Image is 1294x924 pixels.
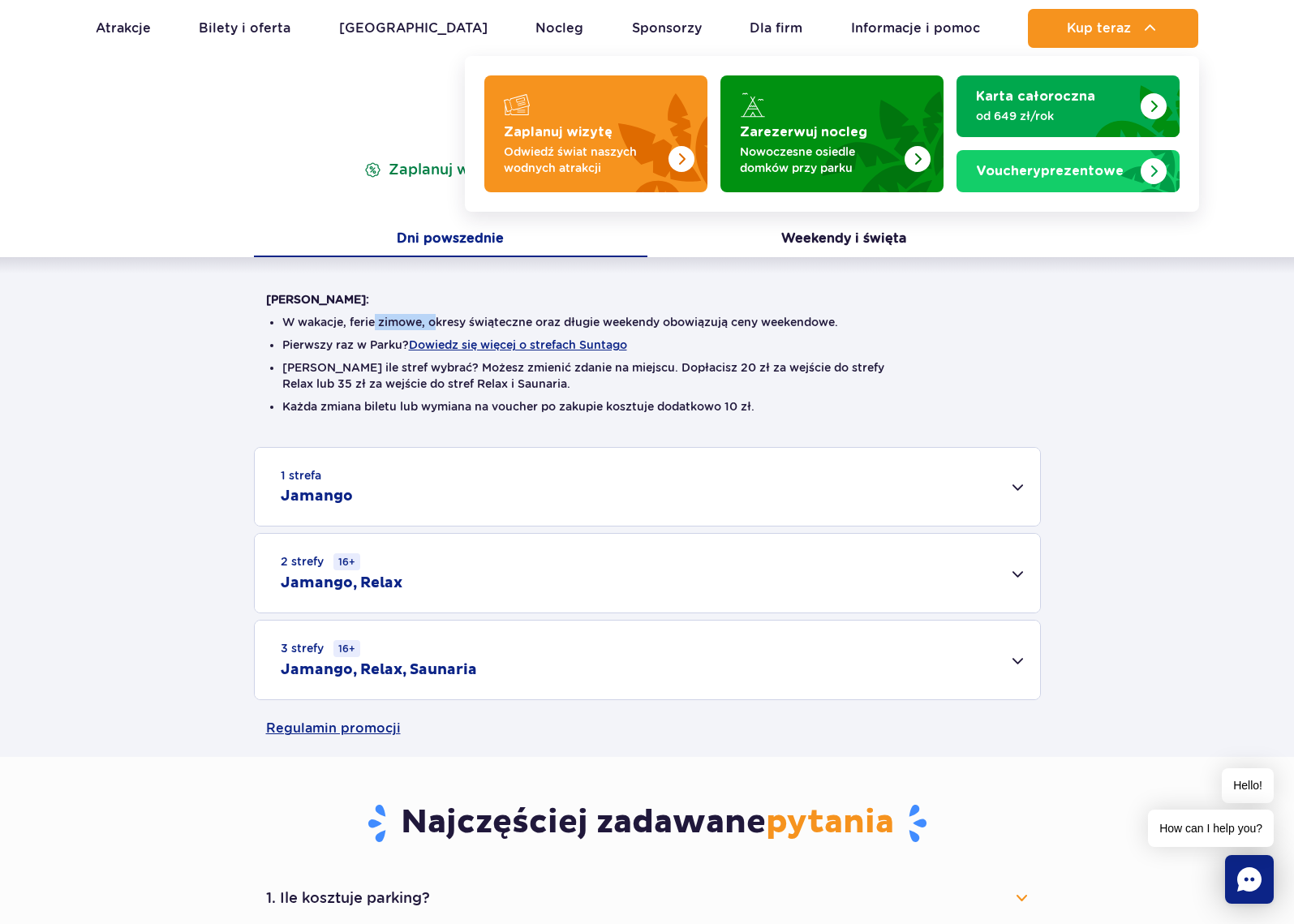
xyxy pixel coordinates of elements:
span: Vouchery [976,165,1041,178]
strong: [PERSON_NAME]: [266,293,369,306]
button: 1. Ile kosztuje parking? [266,880,1029,916]
li: Każda zmiana biletu lub wymiana na voucher po zakupie kosztuje dodatkowo 10 zł. [282,398,1012,415]
a: Dla firm [750,9,802,48]
li: W wakacje, ferie zimowe, okresy świąteczne oraz długie weekendy obowiązują ceny weekendowe. [282,314,1012,330]
a: Informacje i pomoc [851,9,980,48]
small: 16+ [333,553,360,570]
small: 3 strefy [281,640,360,657]
h3: Najczęściej zadawane [266,802,1029,844]
a: Zaplanuj wizytę [484,75,707,192]
a: [GEOGRAPHIC_DATA] [339,9,488,48]
li: Pierwszy raz w Parku? [282,337,1012,353]
button: Dni powszednie [254,223,647,257]
a: Bilety i oferta [199,9,290,48]
span: pytania [766,802,894,843]
strong: Karta całoroczna [976,90,1095,103]
h1: Cennik [266,74,1029,116]
strong: Zaplanuj wizytę [504,126,613,139]
strong: prezentowe [976,165,1124,178]
a: Regulamin promocji [266,700,1029,757]
p: Nowoczesne osiedle domków przy parku [740,144,898,176]
p: Zaplanuj wizytę z wyprzedzeniem na każdym bilecie! [361,155,933,184]
a: Zarezerwuj nocleg [720,75,944,192]
a: Karta całoroczna [957,75,1180,137]
p: Odwiedź świat naszych wodnych atrakcji [504,144,662,176]
span: Hello! [1222,768,1274,803]
button: Weekendy i święta [647,223,1041,257]
small: 2 strefy [281,553,360,570]
h2: Jamango, Relax [281,574,402,593]
li: [PERSON_NAME] ile stref wybrać? Możesz zmienić zdanie na miejscu. Dopłacisz 20 zł za wejście do s... [282,359,1012,392]
h2: Jamango, Relax, Saunaria [281,660,477,680]
button: Dowiedz się więcej o strefach Suntago [409,338,627,351]
span: How can I help you? [1148,810,1274,847]
small: 1 strefa [281,467,321,483]
a: Atrakcje [96,9,151,48]
p: od 649 zł/rok [976,108,1134,124]
h2: Jamango [281,487,353,506]
a: Vouchery prezentowe [957,150,1180,192]
strong: Zarezerwuj nocleg [740,126,867,139]
div: Chat [1225,855,1274,904]
span: Kup teraz [1067,21,1131,36]
a: Nocleg [535,9,583,48]
small: 16+ [333,640,360,657]
a: Sponsorzy [632,9,702,48]
button: Kup teraz [1028,9,1198,48]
